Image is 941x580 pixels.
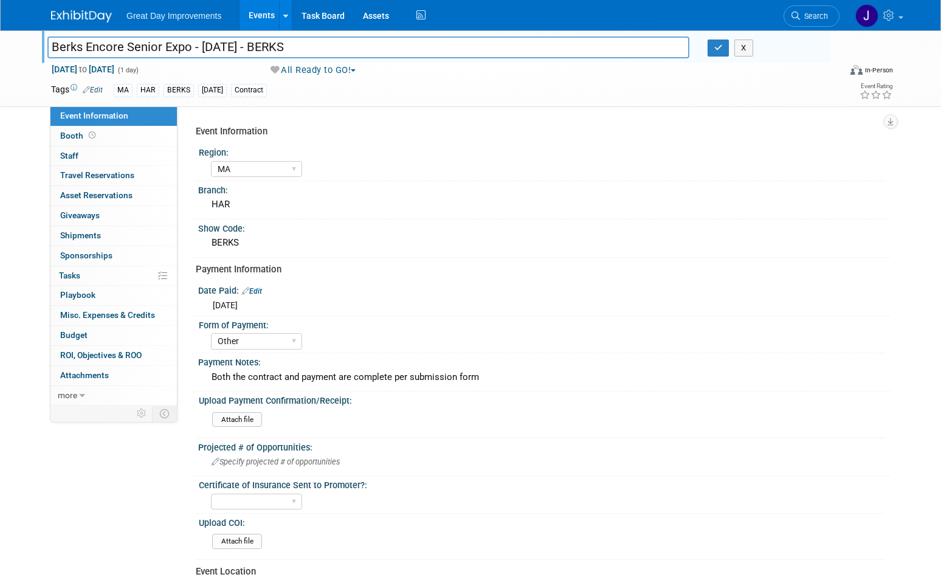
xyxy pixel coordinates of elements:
a: Attachments [50,366,177,385]
a: Budget [50,326,177,345]
a: Playbook [50,286,177,305]
div: Upload COI: [199,514,884,529]
span: Booth [60,131,98,140]
a: Asset Reservations [50,186,177,205]
div: Event Location [196,565,881,578]
a: Tasks [50,266,177,286]
a: more [50,386,177,406]
span: Giveaways [60,210,100,220]
div: Upload Payment Confirmation/Receipt: [199,392,884,407]
div: Both the contract and payment are complete per submission form [207,368,881,387]
a: Travel Reservations [50,166,177,185]
button: X [734,40,753,57]
td: Tags [51,83,103,97]
a: Staff [50,147,177,166]
a: Misc. Expenses & Credits [50,306,177,325]
div: HAR [137,84,159,97]
a: Edit [242,287,262,295]
a: Sponsorships [50,246,177,266]
a: Giveaways [50,206,177,226]
span: more [58,390,77,400]
div: HAR [207,195,881,214]
div: In-Person [864,66,893,75]
span: Attachments [60,370,109,380]
div: Event Rating [860,83,892,89]
span: Great Day Improvements [126,11,221,21]
span: [DATE] [213,300,238,310]
img: ExhibitDay [51,10,112,22]
span: Misc. Expenses & Credits [60,310,155,320]
span: Tasks [59,271,80,280]
td: Personalize Event Tab Strip [131,406,153,421]
span: Specify projected # of opportunities [212,457,340,466]
a: Shipments [50,226,177,246]
div: BERKS [207,233,881,252]
span: Travel Reservations [60,170,134,180]
div: Event Information [196,125,881,138]
div: [DATE] [198,84,227,97]
a: Search [784,5,839,27]
div: BERKS [164,84,194,97]
div: Date Paid: [198,281,890,297]
span: Budget [60,330,88,340]
span: [DATE] [DATE] [51,64,115,75]
div: Payment Information [196,263,881,276]
div: Form of Payment: [199,316,884,331]
div: Show Code: [198,219,890,235]
div: Payment Notes: [198,353,890,368]
a: Event Information [50,106,177,126]
a: ROI, Objectives & ROO [50,346,177,365]
span: Asset Reservations [60,190,133,200]
span: Booth not reserved yet [86,131,98,140]
span: to [77,64,89,74]
div: Certificate of Insurance Sent to Promoter?: [199,476,884,491]
span: (1 day) [117,66,139,74]
div: Event Format [768,63,893,81]
div: Region: [199,143,884,159]
img: Jennifer Hockstra [855,4,878,27]
img: Format-Inperson.png [850,65,863,75]
span: Search [800,12,828,21]
span: Playbook [60,290,95,300]
a: Booth [50,126,177,146]
div: Projected # of Opportunities: [198,438,890,454]
span: Shipments [60,230,101,240]
span: ROI, Objectives & ROO [60,350,142,360]
span: Sponsorships [60,250,112,260]
div: Contract [231,84,267,97]
span: Staff [60,151,78,161]
button: All Ready to GO! [266,64,361,77]
a: Edit [83,86,103,94]
div: MA [114,84,133,97]
td: Toggle Event Tabs [153,406,178,421]
span: Event Information [60,111,128,120]
div: Branch: [198,181,890,196]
